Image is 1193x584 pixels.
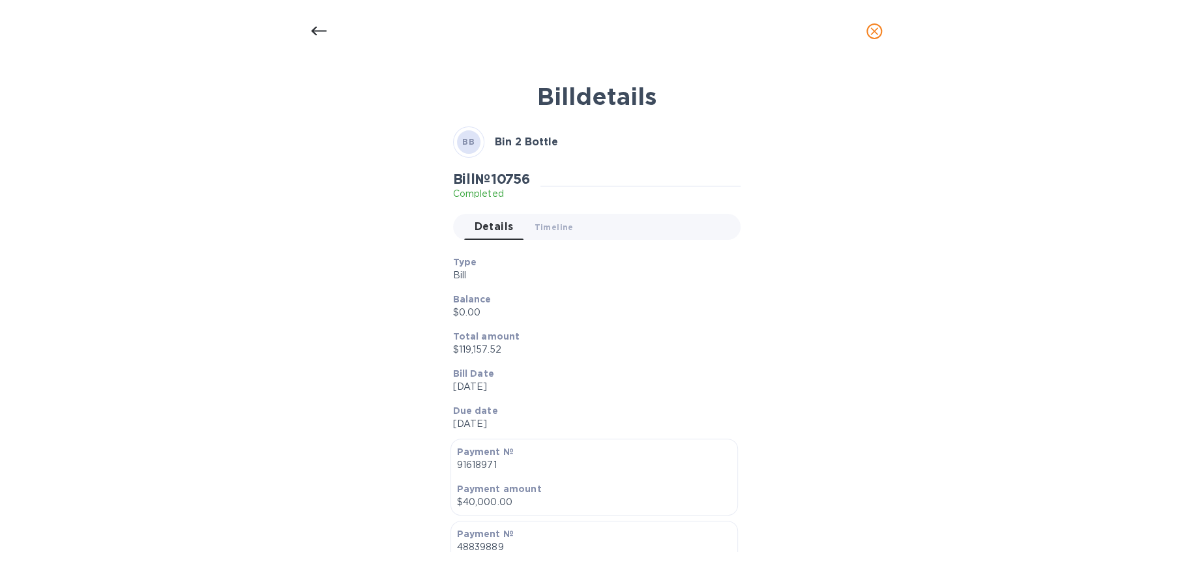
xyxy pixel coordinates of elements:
p: $40,000.00 [457,495,731,509]
p: $119,157.52 [453,343,730,357]
p: 91618971 [457,458,731,472]
b: Bin 2 Bottle [495,136,558,148]
p: [DATE] [453,417,730,431]
span: Timeline [535,220,574,234]
b: Balance [453,294,492,304]
button: close [859,16,890,47]
p: $0.00 [453,306,730,319]
b: Payment amount [457,484,542,494]
b: BB [462,137,475,147]
p: Completed [453,187,530,201]
b: Total amount [453,331,520,342]
span: Details [475,218,514,236]
b: Due date [453,405,498,416]
p: Bill [453,269,730,282]
b: Payment № [457,529,514,539]
h2: Bill № 10756 [453,171,530,187]
p: [DATE] [453,380,730,394]
b: Bill details [537,82,656,111]
p: 48839889 [457,540,731,554]
b: Type [453,257,477,267]
b: Payment № [457,446,514,457]
b: Bill Date [453,368,494,379]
